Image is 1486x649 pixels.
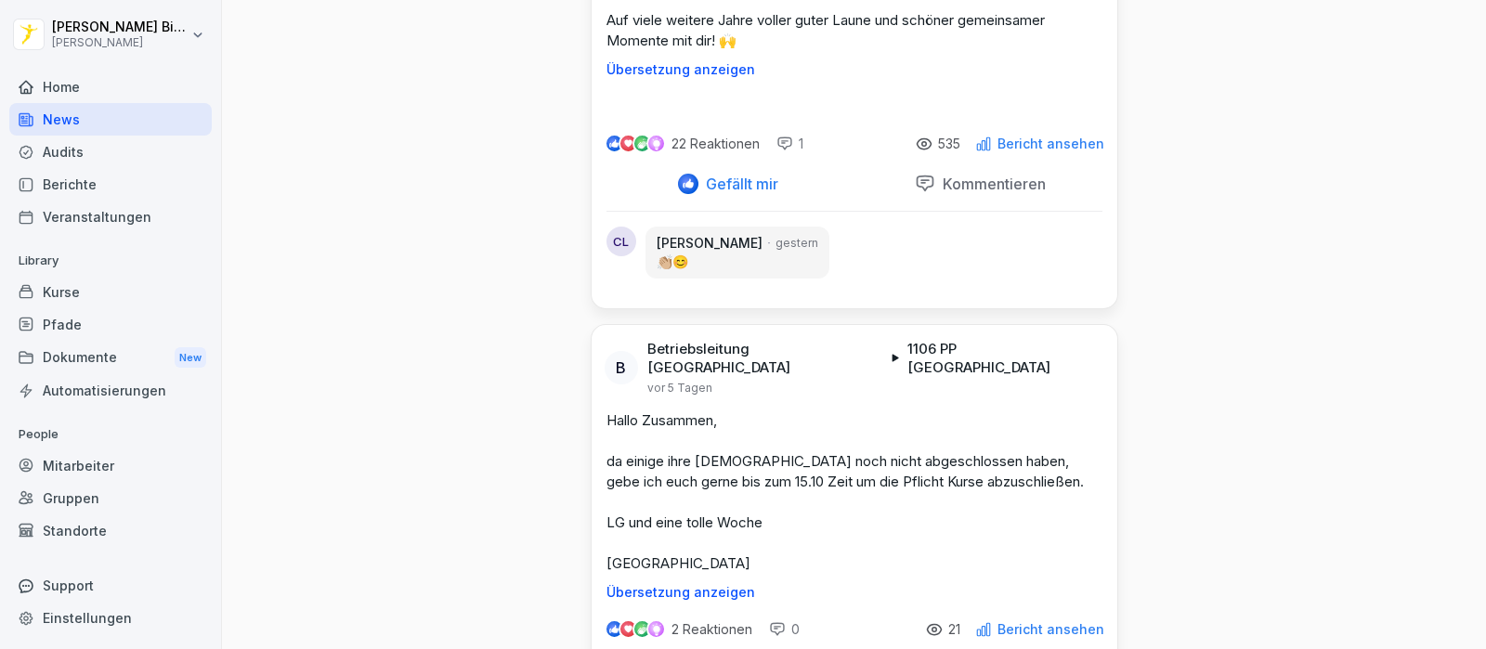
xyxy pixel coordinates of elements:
[621,136,635,150] img: love
[647,381,712,396] p: vor 5 Tagen
[606,622,621,637] img: like
[606,136,621,151] img: like
[52,19,188,35] p: [PERSON_NAME] Bierstedt
[606,410,1102,574] p: Hallo Zusammen, da einige ihre [DEMOGRAPHIC_DATA] noch nicht abgeschlossen haben, gebe ich euch g...
[9,569,212,602] div: Support
[9,341,212,375] div: Dokumente
[698,175,778,193] p: Gefällt mir
[948,622,960,637] p: 21
[769,620,800,639] div: 0
[175,347,206,369] div: New
[997,622,1104,637] p: Bericht ansehen
[9,168,212,201] a: Berichte
[9,341,212,375] a: DokumenteNew
[634,136,650,151] img: celebrate
[52,36,188,49] p: [PERSON_NAME]
[671,136,760,151] p: 22 Reaktionen
[9,136,212,168] a: Audits
[935,175,1046,193] p: Kommentieren
[671,622,752,637] p: 2 Reaktionen
[9,482,212,514] a: Gruppen
[634,621,650,637] img: celebrate
[657,253,818,271] p: 👏🏼😊
[9,514,212,547] a: Standorte
[776,135,803,153] div: 1
[9,71,212,103] a: Home
[907,340,1094,377] p: 1106 PP [GEOGRAPHIC_DATA]
[621,622,635,636] img: love
[9,246,212,276] p: Library
[657,234,763,253] p: [PERSON_NAME]
[776,235,818,252] p: gestern
[9,201,212,233] a: Veranstaltungen
[938,136,960,151] p: 535
[648,136,664,152] img: inspiring
[9,449,212,482] a: Mitarbeiter
[647,340,885,377] p: Betriebsleitung [GEOGRAPHIC_DATA]
[9,374,212,407] a: Automatisierungen
[606,227,636,256] div: CL
[606,62,1102,77] p: Übersetzung anzeigen
[9,308,212,341] a: Pfade
[9,103,212,136] a: News
[997,136,1104,151] p: Bericht ansehen
[9,420,212,449] p: People
[648,621,664,638] img: inspiring
[606,585,1102,600] p: Übersetzung anzeigen
[9,276,212,308] a: Kurse
[9,602,212,634] a: Einstellungen
[605,351,638,384] div: B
